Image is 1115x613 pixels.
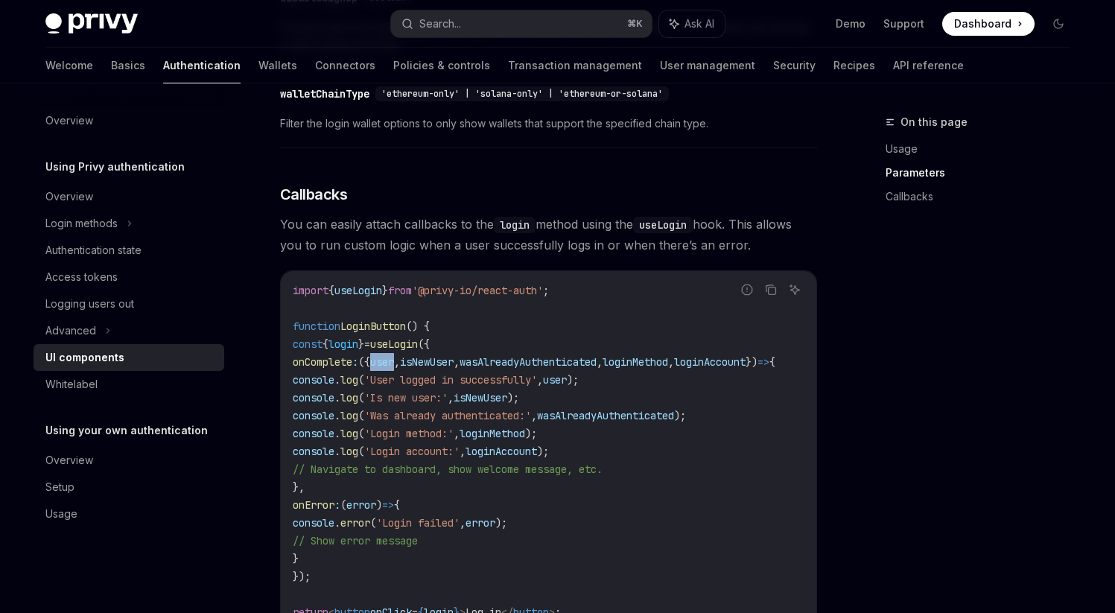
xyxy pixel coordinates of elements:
span: Ask AI [684,16,714,31]
a: Recipes [833,48,875,83]
span: ); [674,409,686,422]
div: Authentication state [45,241,142,259]
span: . [334,373,340,387]
div: Access tokens [45,268,118,286]
span: isNewUser [400,355,454,369]
span: Callbacks [280,184,348,205]
span: 'ethereum-only' | 'solana-only' | 'ethereum-or-solana' [381,88,663,100]
a: Authentication state [34,237,224,264]
span: useLogin [334,284,382,297]
span: On this page [900,113,968,131]
span: ( [358,373,364,387]
span: ; [543,284,549,297]
span: console [293,516,334,530]
span: loginMethod [603,355,668,369]
span: ({ [358,355,370,369]
a: Connectors [315,48,375,83]
div: Whitelabel [45,375,98,393]
h5: Using Privy authentication [45,158,185,176]
a: Overview [34,107,224,134]
span: loginMethod [460,427,525,440]
button: Toggle dark mode [1046,12,1070,36]
code: login [494,217,536,233]
span: , [454,355,460,369]
span: error [340,516,370,530]
span: => [757,355,769,369]
span: . [334,516,340,530]
span: login [328,337,358,351]
span: () { [406,320,430,333]
a: Support [883,16,924,31]
span: ( [370,516,376,530]
span: ); [525,427,537,440]
span: '@privy-io/react-auth' [412,284,543,297]
span: 'User logged in successfully' [364,373,537,387]
span: , [454,427,460,440]
span: . [334,427,340,440]
a: Usage [886,137,1082,161]
span: console [293,445,334,458]
span: , [394,355,400,369]
span: wasAlreadyAuthenticated [537,409,674,422]
span: ({ [418,337,430,351]
span: , [460,516,466,530]
a: User management [660,48,755,83]
div: Setup [45,478,74,496]
span: LoginButton [340,320,406,333]
span: , [537,373,543,387]
span: }) [746,355,757,369]
button: Report incorrect code [737,280,757,299]
span: loginAccount [674,355,746,369]
span: loginAccount [466,445,537,458]
a: API reference [893,48,964,83]
span: , [448,391,454,404]
a: Welcome [45,48,93,83]
a: Callbacks [886,185,1082,209]
span: log [340,445,358,458]
span: { [323,337,328,351]
span: wasAlreadyAuthenticated [460,355,597,369]
div: Login methods [45,215,118,232]
span: }, [293,480,305,494]
span: user [543,373,567,387]
span: 'Login method:' [364,427,454,440]
span: } [358,337,364,351]
div: Overview [45,451,93,469]
span: console [293,409,334,422]
a: Parameters [886,161,1082,185]
span: console [293,427,334,440]
button: Copy the contents from the code block [761,280,781,299]
a: Wallets [258,48,297,83]
span: => [382,498,394,512]
h5: Using your own authentication [45,422,208,439]
a: Setup [34,474,224,501]
span: ( [358,427,364,440]
span: . [334,445,340,458]
span: ); [567,373,579,387]
span: : [352,355,358,369]
span: }); [293,570,311,583]
a: Demo [836,16,865,31]
a: Basics [111,48,145,83]
span: ⌘ K [627,18,643,30]
span: ( [358,391,364,404]
span: { [394,498,400,512]
span: ) [376,498,382,512]
code: useLogin [633,217,693,233]
span: , [668,355,674,369]
span: = [364,337,370,351]
span: error [466,516,495,530]
span: ( [358,409,364,422]
button: Ask AI [659,10,725,37]
span: log [340,391,358,404]
span: 'Login account:' [364,445,460,458]
div: Overview [45,188,93,206]
span: ); [507,391,519,404]
span: onComplete [293,355,352,369]
span: Dashboard [954,16,1011,31]
span: : [334,498,340,512]
span: , [531,409,537,422]
span: user [370,355,394,369]
span: , [597,355,603,369]
a: Overview [34,447,224,474]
